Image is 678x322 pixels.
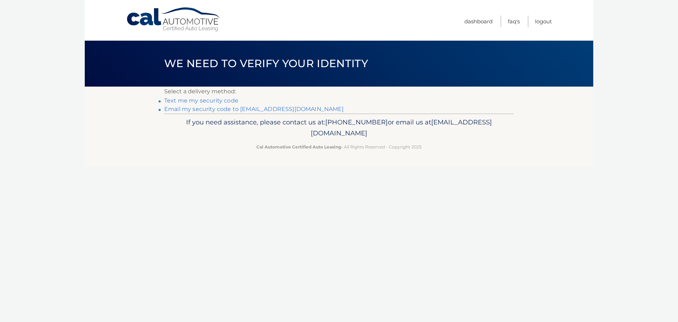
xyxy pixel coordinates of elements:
strong: Cal Automotive Certified Auto Leasing [256,144,341,150]
p: Select a delivery method: [164,87,514,96]
p: - All Rights Reserved - Copyright 2025 [169,143,509,151]
p: If you need assistance, please contact us at: or email us at [169,117,509,139]
span: [PHONE_NUMBER] [325,118,388,126]
a: Email my security code to [EMAIL_ADDRESS][DOMAIN_NAME] [164,106,344,112]
span: We need to verify your identity [164,57,368,70]
a: FAQ's [508,16,520,27]
a: Dashboard [464,16,493,27]
a: Logout [535,16,552,27]
a: Cal Automotive [126,7,221,32]
a: Text me my security code [164,97,238,104]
